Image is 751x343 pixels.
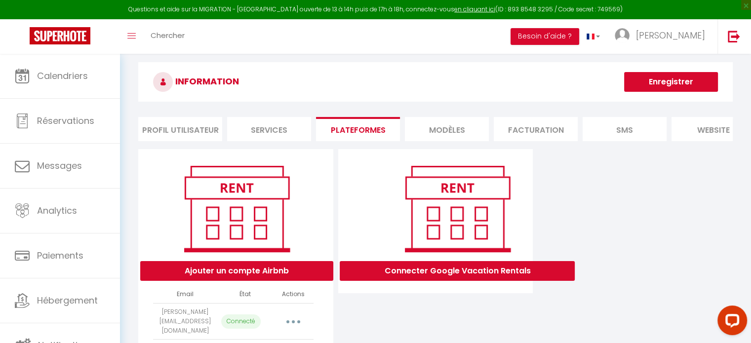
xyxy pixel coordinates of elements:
span: Paiements [37,249,83,262]
span: Calendriers [37,70,88,82]
h3: INFORMATION [138,62,733,102]
td: [PERSON_NAME][EMAIL_ADDRESS][DOMAIN_NAME] [153,303,217,340]
th: Actions [274,286,314,303]
span: Messages [37,159,82,172]
img: rent.png [395,161,520,256]
span: Réservations [37,114,94,127]
li: Plateformes [316,117,400,141]
li: SMS [583,117,667,141]
img: ... [615,28,630,43]
a: en cliquant ici [454,5,495,13]
li: Facturation [494,117,578,141]
img: Super Booking [30,27,90,44]
button: Besoin d'aide ? [511,28,579,45]
th: Email [153,286,217,303]
span: Analytics [37,204,77,217]
img: logout [728,30,740,42]
a: ... [PERSON_NAME] [607,19,717,54]
span: Chercher [151,30,185,40]
li: Services [227,117,311,141]
button: Ajouter un compte Airbnb [140,261,333,281]
li: MODÈLES [405,117,489,141]
th: État [217,286,274,303]
span: [PERSON_NAME] [636,29,705,41]
img: rent.png [174,161,300,256]
li: Profil Utilisateur [138,117,222,141]
button: Enregistrer [624,72,718,92]
p: Connecté [221,314,261,329]
button: Connecter Google Vacation Rentals [340,261,575,281]
iframe: LiveChat chat widget [710,302,751,343]
a: Chercher [143,19,192,54]
span: Hébergement [37,294,98,306]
